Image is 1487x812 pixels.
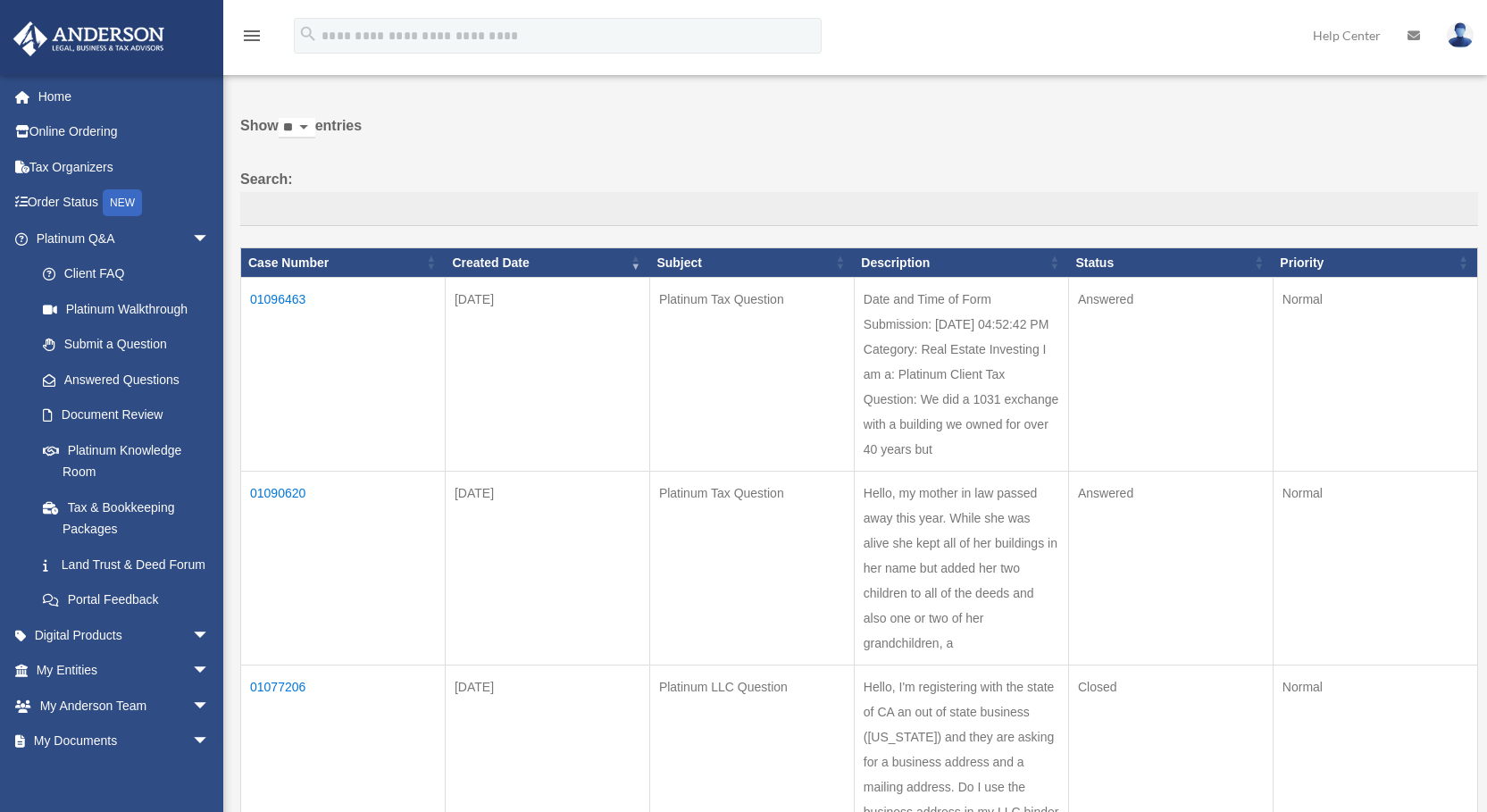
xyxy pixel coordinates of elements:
th: Status: activate to sort column ascending [1068,247,1273,278]
i: search [298,24,318,44]
a: Tax Organizers [13,149,237,185]
a: Answered Questions [25,362,219,398]
a: Online Ordering [13,114,237,150]
span: arrow_drop_down [192,653,228,690]
td: [DATE] [445,472,649,666]
td: Platinum Tax Question [649,472,854,666]
td: 01096463 [241,278,446,472]
td: Normal [1273,278,1477,472]
td: Platinum Tax Question [649,278,854,472]
a: Portal Feedback [25,582,228,618]
span: arrow_drop_down [192,221,228,257]
td: Answered [1068,278,1273,472]
a: My Entitiesarrow_drop_down [13,653,237,689]
img: User Pic [1447,22,1474,48]
th: Subject: activate to sort column ascending [649,247,854,278]
a: Platinum Q&Aarrow_drop_down [13,221,228,256]
a: Platinum Knowledge Room [25,432,228,490]
td: Hello, my mother in law passed away this year. While she was alive she kept all of her buildings ... [854,472,1068,666]
a: Home [13,79,237,114]
td: Normal [1273,472,1477,666]
input: Search: [240,192,1478,226]
a: My Documentsarrow_drop_down [13,724,237,759]
td: Date and Time of Form Submission: [DATE] 04:52:42 PM Category: Real Estate Investing I am a: Plat... [854,278,1068,472]
td: Answered [1068,472,1273,666]
th: Created Date: activate to sort column ascending [445,247,649,278]
a: Order StatusNEW [13,185,237,222]
span: arrow_drop_down [192,688,228,724]
a: Digital Productsarrow_drop_down [13,617,237,653]
span: arrow_drop_down [192,724,228,760]
img: Anderson Advisors Platinum Portal [8,21,170,56]
td: [DATE] [445,278,649,472]
td: 01090620 [241,472,446,666]
label: Search: [240,167,1478,226]
th: Description: activate to sort column ascending [854,247,1068,278]
a: Document Review [25,398,228,433]
div: NEW [103,189,142,216]
a: Land Trust & Deed Forum [25,547,228,582]
span: arrow_drop_down [192,617,228,654]
a: Client FAQ [25,256,228,292]
a: Platinum Walkthrough [25,291,228,327]
a: Submit a Question [25,327,228,363]
a: Tax & Bookkeeping Packages [25,490,228,547]
a: menu [241,31,263,46]
select: Showentries [279,118,315,138]
i: menu [241,25,263,46]
label: Show entries [240,113,1478,156]
th: Priority: activate to sort column ascending [1273,247,1477,278]
th: Case Number: activate to sort column ascending [241,247,446,278]
a: My Anderson Teamarrow_drop_down [13,688,237,724]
